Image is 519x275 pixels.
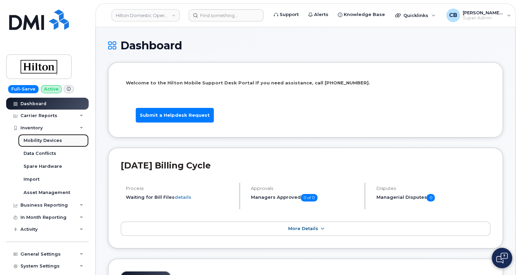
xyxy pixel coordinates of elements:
a: details [175,194,191,200]
span: 0 [427,194,435,201]
p: Welcome to the Hilton Mobile Support Desk Portal If you need assistance, call [PHONE_NUMBER]. [126,80,485,86]
h1: Dashboard [108,39,503,51]
h5: Managerial Disputes [376,194,490,201]
h4: Approvals [251,186,359,191]
h2: [DATE] Billing Cycle [121,160,490,171]
h5: Managers Approved [251,194,359,201]
a: Submit a Helpdesk Request [136,108,214,123]
li: Waiting for Bill Files [126,194,234,200]
span: 0 of 0 [301,194,317,201]
h4: Process [126,186,234,191]
img: Open chat [496,253,508,263]
span: More Details [288,226,318,231]
h4: Disputes [376,186,490,191]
